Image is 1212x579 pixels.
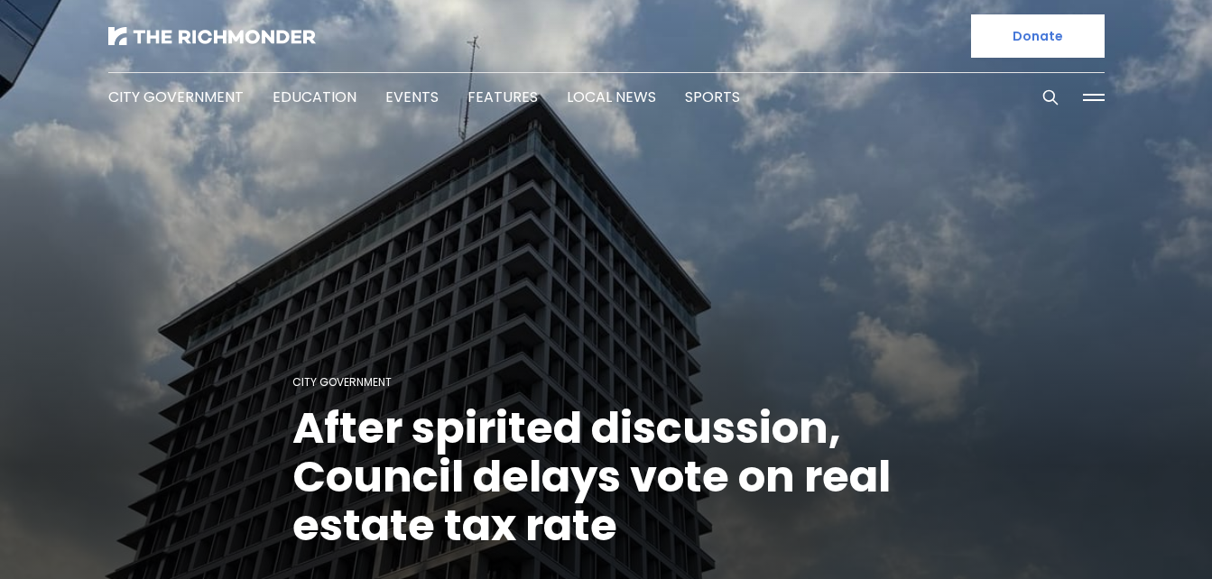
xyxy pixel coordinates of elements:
a: Features [467,87,538,107]
a: City Government [108,87,244,107]
img: The Richmonder [108,27,316,45]
a: Donate [971,14,1105,58]
a: City Government [292,374,392,390]
button: Search this site [1037,84,1064,111]
a: Sports [685,87,740,107]
h1: After spirited discussion, Council delays vote on real estate tax rate [292,404,921,550]
a: Local News [567,87,656,107]
a: Events [385,87,439,107]
a: Education [273,87,356,107]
